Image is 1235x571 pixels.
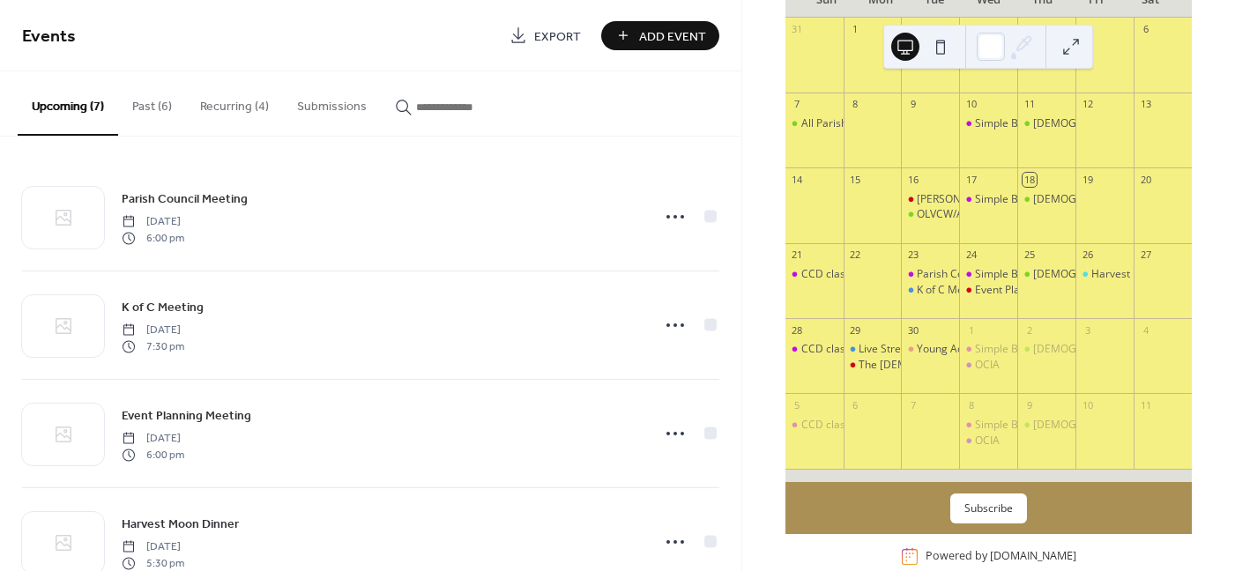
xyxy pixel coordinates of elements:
[1017,418,1075,433] div: Bible Study
[975,418,1123,433] div: Simple Blessings Pantry OPEN
[1081,323,1094,337] div: 3
[964,323,978,337] div: 1
[122,514,239,534] a: Harvest Moon Dinner
[1139,23,1152,36] div: 6
[1033,342,1179,357] div: [DEMOGRAPHIC_DATA] Study
[791,248,804,262] div: 21
[1023,23,1036,36] div: 4
[849,323,862,337] div: 29
[964,248,978,262] div: 24
[785,342,844,357] div: CCD classes
[917,192,1068,207] div: [PERSON_NAME] Funeral Mass
[959,434,1017,449] div: OCIA
[122,407,251,426] span: Event Planning Meeting
[1091,267,1197,282] div: Harvest Moon Dinner
[975,283,1090,298] div: Event Planning Meeting
[901,192,959,207] div: Jim Wimer Funeral Mass
[1023,398,1036,412] div: 9
[801,418,862,433] div: CCD classes
[849,23,862,36] div: 1
[959,358,1017,373] div: OCIA
[601,21,719,50] button: Add Event
[1033,267,1179,282] div: [DEMOGRAPHIC_DATA] Study
[975,342,1123,357] div: Simple Blessings Pantry OPEN
[926,549,1076,564] div: Powered by
[844,342,902,357] div: Live Streaming of Bishop-Elect Hennen's Ordination
[122,323,184,338] span: [DATE]
[906,23,919,36] div: 2
[849,173,862,186] div: 15
[122,189,248,209] a: Parish Council Meeting
[791,323,804,337] div: 28
[791,398,804,412] div: 5
[283,71,381,134] button: Submissions
[1081,173,1094,186] div: 19
[1023,323,1036,337] div: 2
[849,398,862,412] div: 6
[906,323,919,337] div: 30
[917,283,988,298] div: K of C Meeting
[959,418,1017,433] div: Simple Blessings Pantry OPEN
[785,267,844,282] div: CCD classes
[122,297,204,317] a: K of C Meeting
[844,358,902,373] div: The Episcopal Ordination of Bishop Elect Fr. Thomas Hennen
[791,23,804,36] div: 31
[959,283,1017,298] div: Event Planning Meeting
[22,19,76,54] span: Events
[18,71,118,136] button: Upcoming (7)
[990,549,1076,564] a: [DOMAIN_NAME]
[959,342,1017,357] div: Simple Blessings Pantry OPEN
[859,342,1197,357] div: Live Streaming of [PERSON_NAME]-Elect [PERSON_NAME] Ordination
[1033,192,1179,207] div: [DEMOGRAPHIC_DATA] Study
[1081,98,1094,111] div: 12
[122,214,184,230] span: [DATE]
[122,230,184,246] span: 6:00 pm
[1033,116,1179,131] div: [DEMOGRAPHIC_DATA] Study
[639,27,706,46] span: Add Event
[964,398,978,412] div: 8
[122,431,184,447] span: [DATE]
[122,555,184,571] span: 5:30 pm
[122,405,251,426] a: Event Planning Meeting
[1023,173,1036,186] div: 18
[801,116,928,131] div: All Parish Mass and Picnic
[1017,267,1075,282] div: Bible Study
[964,98,978,111] div: 10
[917,207,1043,222] div: OLVCW/Altar Society Mtg.
[975,192,1123,207] div: Simple Blessings Pantry OPEN
[534,27,581,46] span: Export
[785,418,844,433] div: CCD classes
[917,342,1053,357] div: Young Adult Group Meeting
[496,21,594,50] a: Export
[917,267,1030,282] div: Parish Council Meeting
[901,207,959,222] div: OLVCW/Altar Society Mtg.
[906,173,919,186] div: 16
[1017,342,1075,357] div: Bible Study
[122,539,184,555] span: [DATE]
[1081,398,1094,412] div: 10
[849,248,862,262] div: 22
[118,71,186,134] button: Past (6)
[975,434,1000,449] div: OCIA
[186,71,283,134] button: Recurring (4)
[1033,418,1179,433] div: [DEMOGRAPHIC_DATA] Study
[964,23,978,36] div: 3
[801,267,862,282] div: CCD classes
[901,283,959,298] div: K of C Meeting
[1023,248,1036,262] div: 25
[1081,23,1094,36] div: 5
[950,493,1027,523] button: Subscribe
[122,338,184,354] span: 7:30 pm
[964,173,978,186] div: 17
[122,190,248,209] span: Parish Council Meeting
[901,342,959,357] div: Young Adult Group Meeting
[906,398,919,412] div: 7
[122,299,204,317] span: K of C Meeting
[122,447,184,463] span: 6:00 pm
[959,267,1017,282] div: Simple Blessings Pantry OPEN
[1023,98,1036,111] div: 11
[791,98,804,111] div: 7
[906,248,919,262] div: 23
[975,267,1123,282] div: Simple Blessings Pantry OPEN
